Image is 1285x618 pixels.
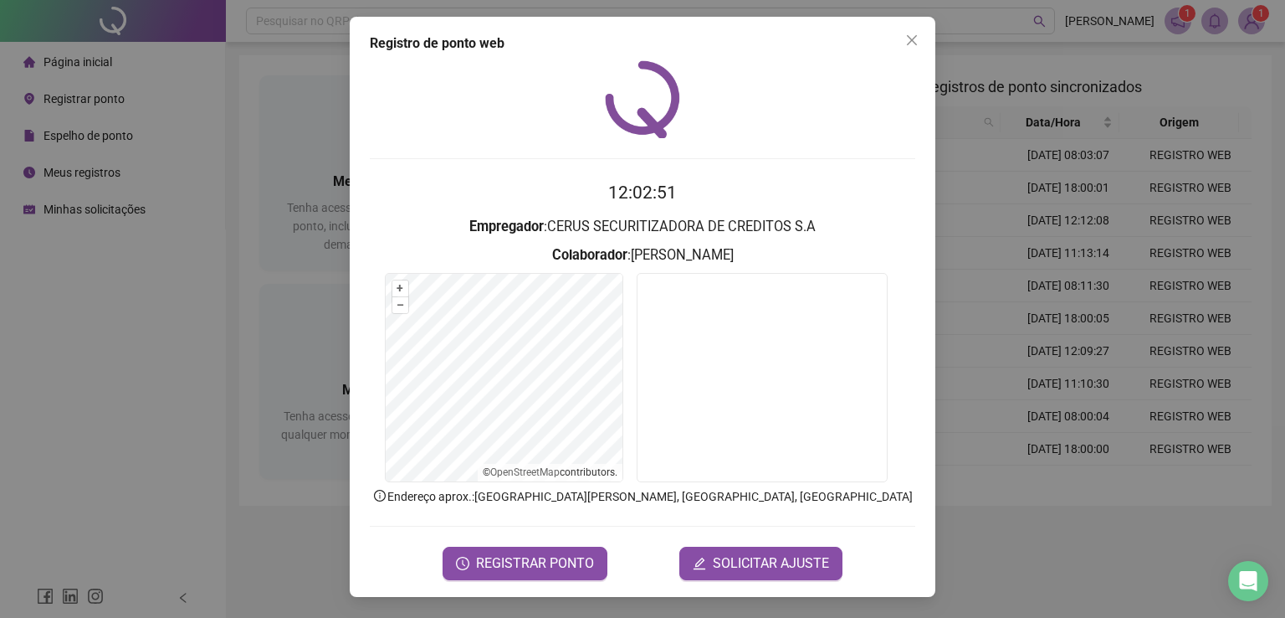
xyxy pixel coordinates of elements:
[605,60,680,138] img: QRPoint
[370,487,915,506] p: Endereço aprox. : [GEOGRAPHIC_DATA][PERSON_NAME], [GEOGRAPHIC_DATA], [GEOGRAPHIC_DATA]
[713,554,829,574] span: SOLICITAR AJUSTE
[370,216,915,238] h3: : CERUS SECURITIZADORA DE CREDITOS S.A
[370,245,915,266] h3: : [PERSON_NAME]
[490,466,560,478] a: OpenStreetMap
[483,466,617,478] li: © contributors.
[372,488,387,503] span: info-circle
[693,557,706,570] span: edit
[552,247,627,263] strong: Colaborador
[905,33,919,47] span: close
[1228,561,1268,601] div: Open Intercom Messenger
[392,297,408,313] button: –
[898,27,925,54] button: Close
[370,33,915,54] div: Registro de ponto web
[476,554,594,574] span: REGISTRAR PONTO
[443,547,607,580] button: REGISTRAR PONTO
[679,547,842,580] button: editSOLICITAR AJUSTE
[456,557,469,570] span: clock-circle
[392,281,408,296] button: +
[469,219,544,234] strong: Empregador
[608,183,677,203] time: 12:02:51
